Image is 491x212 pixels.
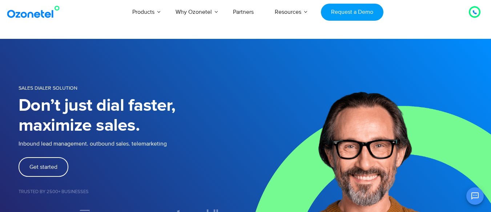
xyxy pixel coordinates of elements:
h1: Don’t just dial faster, maximize sales. [19,96,246,136]
a: Get started [19,157,68,177]
h5: Trusted by 2500+ Businesses [19,189,246,194]
a: Request a Demo [321,4,383,21]
button: Open chat [466,187,484,205]
span: SALES DIALER SOLUTION [19,85,77,91]
span: Get started [29,164,57,170]
p: Inbound lead management. outbound sales. telemarketing [19,139,246,148]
